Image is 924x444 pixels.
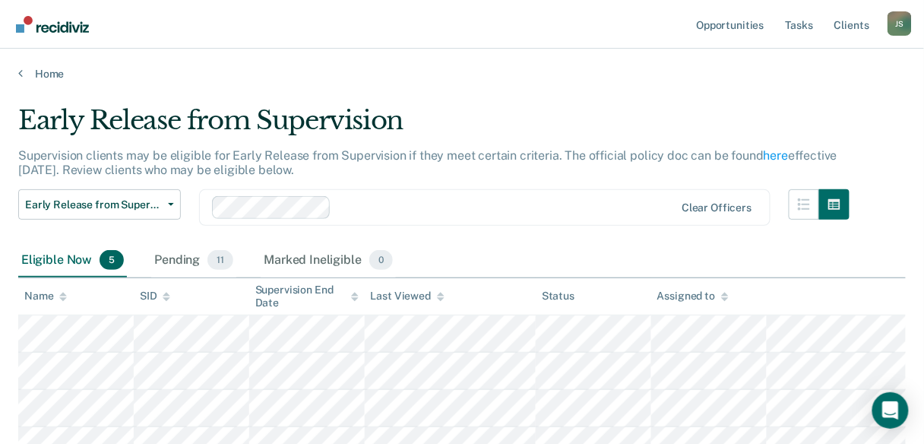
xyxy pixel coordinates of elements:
div: Eligible Now5 [18,244,127,277]
div: Early Release from Supervision [18,105,850,148]
div: Last Viewed [371,290,445,303]
div: Clear officers [682,201,752,214]
button: Early Release from Supervision [18,189,181,220]
div: J S [888,11,912,36]
a: here [764,148,788,163]
div: Name [24,290,67,303]
span: 0 [369,250,393,270]
div: Pending11 [151,244,236,277]
p: Supervision clients may be eligible for Early Release from Supervision if they meet certain crite... [18,148,837,177]
div: Supervision End Date [255,284,359,309]
a: Home [18,67,906,81]
span: 11 [207,250,233,270]
div: Status [542,290,574,303]
div: Open Intercom Messenger [872,392,909,429]
img: Recidiviz [16,16,89,33]
span: Early Release from Supervision [25,198,162,211]
div: Assigned to [657,290,729,303]
button: Profile dropdown button [888,11,912,36]
div: Marked Ineligible0 [261,244,396,277]
span: 5 [100,250,124,270]
div: SID [140,290,171,303]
